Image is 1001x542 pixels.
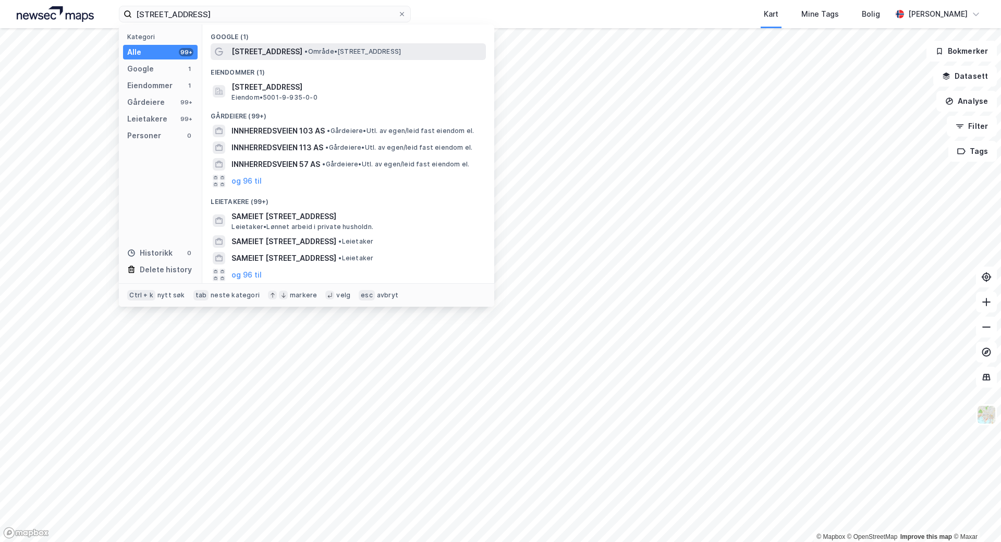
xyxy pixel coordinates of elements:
[127,63,154,75] div: Google
[900,533,952,540] a: Improve this map
[231,175,262,187] button: og 96 til
[127,290,155,300] div: Ctrl + k
[231,158,320,171] span: INNHERREDSVEIEN 57 AS
[338,254,341,262] span: •
[127,96,165,109] div: Gårdeiere
[338,254,373,262] span: Leietaker
[179,115,193,123] div: 99+
[949,492,1001,542] div: Kontrollprogram for chat
[322,160,469,168] span: Gårdeiere • Utl. av egen/leid fast eiendom el.
[359,290,375,300] div: esc
[127,46,141,58] div: Alle
[304,47,308,55] span: •
[231,223,373,231] span: Leietaker • Lønnet arbeid i private husholdn.
[231,235,336,248] span: SAMEIET [STREET_ADDRESS]
[231,81,482,93] span: [STREET_ADDRESS]
[185,131,193,140] div: 0
[202,25,494,43] div: Google (1)
[377,291,398,299] div: avbryt
[327,127,474,135] span: Gårdeiere • Utl. av egen/leid fast eiendom el.
[338,237,341,245] span: •
[304,47,401,56] span: Område • [STREET_ADDRESS]
[202,104,494,123] div: Gårdeiere (99+)
[179,48,193,56] div: 99+
[976,405,996,425] img: Z
[325,143,472,152] span: Gårdeiere • Utl. av egen/leid fast eiendom el.
[847,533,898,540] a: OpenStreetMap
[764,8,778,20] div: Kart
[936,91,997,112] button: Analyse
[290,291,317,299] div: markere
[325,143,328,151] span: •
[127,247,173,259] div: Historikk
[231,93,317,102] span: Eiendom • 5001-9-935-0-0
[202,60,494,79] div: Eiendommer (1)
[202,189,494,208] div: Leietakere (99+)
[947,116,997,137] button: Filter
[948,141,997,162] button: Tags
[801,8,839,20] div: Mine Tags
[127,129,161,142] div: Personer
[179,98,193,106] div: 99+
[17,6,94,22] img: logo.a4113a55bc3d86da70a041830d287a7e.svg
[185,249,193,257] div: 0
[816,533,845,540] a: Mapbox
[231,269,262,281] button: og 96 til
[933,66,997,87] button: Datasett
[231,141,323,154] span: INNHERREDSVEIEN 113 AS
[140,263,192,276] div: Delete history
[336,291,350,299] div: velg
[185,81,193,90] div: 1
[231,125,325,137] span: INNHERREDSVEIEN 103 AS
[949,492,1001,542] iframe: Chat Widget
[338,237,373,246] span: Leietaker
[127,79,173,92] div: Eiendommer
[908,8,968,20] div: [PERSON_NAME]
[132,6,398,22] input: Søk på adresse, matrikkel, gårdeiere, leietakere eller personer
[926,41,997,62] button: Bokmerker
[231,252,336,264] span: SAMEIET [STREET_ADDRESS]
[211,291,260,299] div: neste kategori
[231,210,482,223] span: SAMEIET [STREET_ADDRESS]
[185,65,193,73] div: 1
[322,160,325,168] span: •
[127,113,167,125] div: Leietakere
[231,45,302,58] span: [STREET_ADDRESS]
[862,8,880,20] div: Bolig
[327,127,330,135] span: •
[157,291,185,299] div: nytt søk
[3,527,49,539] a: Mapbox homepage
[127,33,198,41] div: Kategori
[193,290,209,300] div: tab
